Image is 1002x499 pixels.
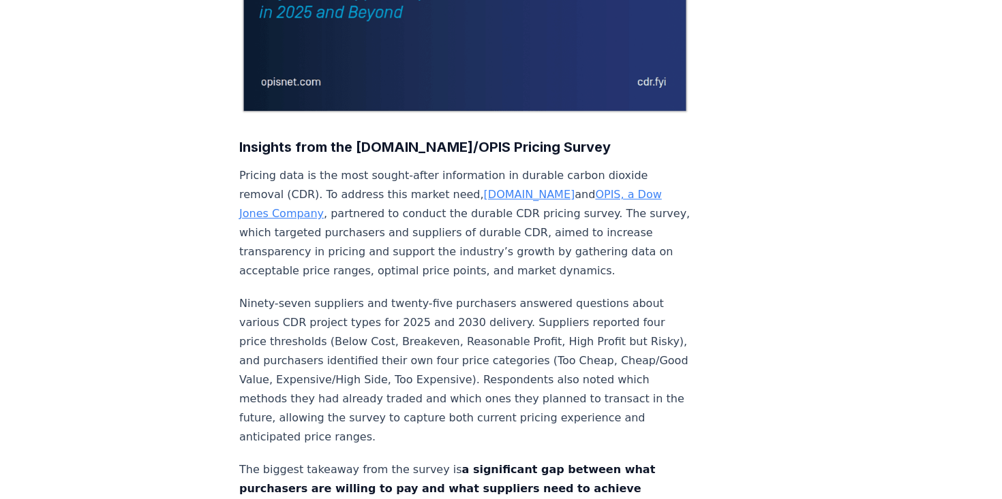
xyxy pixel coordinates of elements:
[239,139,611,155] strong: Insights from the [DOMAIN_NAME]/OPIS Pricing Survey
[239,294,690,447] p: Ninety-seven suppliers and twenty-five purchasers answered questions about various CDR project ty...
[484,188,575,201] a: [DOMAIN_NAME]
[239,166,690,280] p: Pricing data is the most sought-after information in durable carbon dioxide removal (CDR). To add...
